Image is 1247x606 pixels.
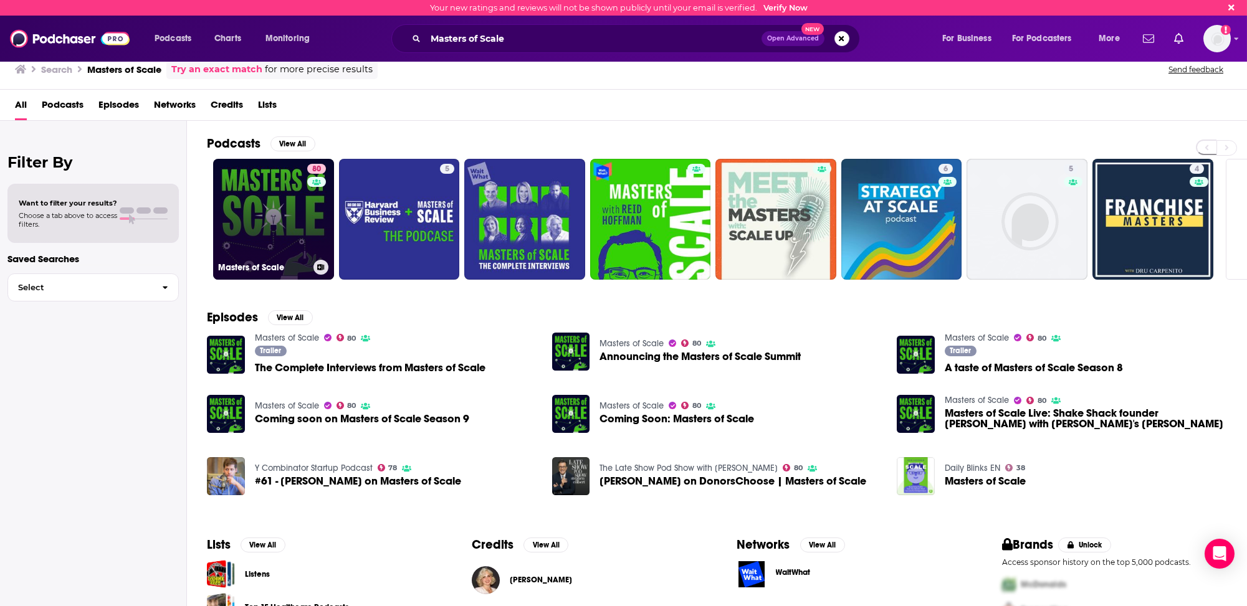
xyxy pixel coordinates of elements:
a: Stephen Colbert on DonorsChoose | Masters of Scale [600,476,866,486]
a: Daily Blinks EN [945,463,1000,473]
a: WaitWhat logoWaitWhat [737,560,962,589]
h2: Credits [472,537,514,552]
span: Trailer [260,347,281,354]
a: Masters of Scale [945,395,1009,405]
span: For Business [942,30,991,47]
a: PodcastsView All [207,136,315,151]
a: Show notifications dropdown [1169,28,1188,49]
button: View All [523,537,568,552]
a: Networks [154,95,196,120]
span: Want to filter your results? [19,199,117,207]
a: NetworksView All [737,537,845,552]
span: #61 - [PERSON_NAME] on Masters of Scale [255,476,461,486]
img: User Profile [1203,25,1231,52]
span: Credits [211,95,243,120]
a: 80 [1026,334,1046,341]
h2: Lists [207,537,231,552]
a: EpisodesView All [207,310,313,325]
img: A taste of Masters of Scale Season 8 [897,336,935,374]
span: for more precise results [265,62,373,77]
span: Logged in as BretAita [1203,25,1231,52]
span: McDonalds [1021,579,1066,590]
a: Verify Now [763,3,808,12]
button: Jennie CataldoJennie Cataldo [472,560,697,600]
button: open menu [1004,29,1090,49]
button: open menu [934,29,1007,49]
h3: Masters of Scale [218,262,308,273]
a: 5 [440,164,454,174]
span: 6 [944,163,948,176]
a: 6 [939,164,953,174]
a: 80 [783,464,803,471]
span: The Complete Interviews from Masters of Scale [255,362,485,373]
a: 5 [1064,164,1078,174]
span: Monitoring [265,30,310,47]
a: A taste of Masters of Scale Season 8 [945,362,1123,373]
a: Masters of Scale [600,338,664,349]
span: 80 [794,465,803,471]
span: [PERSON_NAME] on DonorsChoose | Masters of Scale [600,476,866,486]
a: Masters of Scale [897,457,935,495]
span: Open Advanced [767,36,819,42]
a: 80Masters of Scale [213,159,334,280]
a: Episodes [98,95,139,120]
span: 80 [347,336,356,341]
h2: Networks [737,537,790,552]
button: Unlock [1058,537,1111,552]
div: Open Intercom Messenger [1205,539,1235,569]
a: 4 [1092,159,1213,280]
a: #61 - Sam Altman on Masters of Scale [255,476,461,486]
a: 80 [307,164,326,174]
span: Charts [214,30,241,47]
a: Coming Soon: Masters of Scale [600,414,754,424]
span: Masters of Scale [945,476,1026,486]
a: 4 [1190,164,1204,174]
div: Your new ratings and reviews will not be shown publicly until your email is verified. [430,3,808,12]
img: Announcing the Masters of Scale Summit [552,333,590,371]
span: 80 [692,341,701,346]
span: 5 [445,163,449,176]
img: The Complete Interviews from Masters of Scale [207,336,245,374]
input: Search podcasts, credits, & more... [426,29,762,49]
span: [PERSON_NAME] [510,575,572,585]
span: WaitWhat [776,567,811,577]
img: Jennie Cataldo [472,566,500,594]
a: Jennie Cataldo [510,575,572,585]
span: Masters of Scale Live: Shake Shack founder [PERSON_NAME] with [PERSON_NAME]'s [PERSON_NAME] [945,408,1227,429]
a: CreditsView All [472,537,568,552]
span: Trailer [950,347,972,354]
span: Lists [258,95,277,120]
a: Stephen Colbert on DonorsChoose | Masters of Scale [552,457,590,495]
svg: Email not verified [1221,25,1231,35]
a: 80 [337,334,356,341]
button: open menu [1090,29,1135,49]
button: Select [7,273,179,301]
span: More [1099,30,1120,47]
span: 80 [692,403,701,409]
h2: Podcasts [207,136,260,151]
a: All [15,95,27,120]
h3: Masters of Scale [87,64,161,75]
a: Coming soon on Masters of Scale Season 9 [255,414,469,424]
a: 6 [841,159,962,280]
span: 5 [1069,163,1073,176]
a: Masters of Scale [255,400,319,411]
a: 5 [967,159,1087,280]
span: New [801,23,824,35]
span: Podcasts [155,30,191,47]
a: 80 [681,402,701,409]
a: Listens [245,567,270,581]
span: Podcasts [42,95,84,120]
button: open menu [146,29,208,49]
a: Announcing the Masters of Scale Summit [600,351,801,362]
a: Masters of Scale [255,333,319,343]
a: Masters of Scale Live: Shake Shack founder Danny Meyer with Caffè Panna's Hallie Meyer [945,408,1227,429]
